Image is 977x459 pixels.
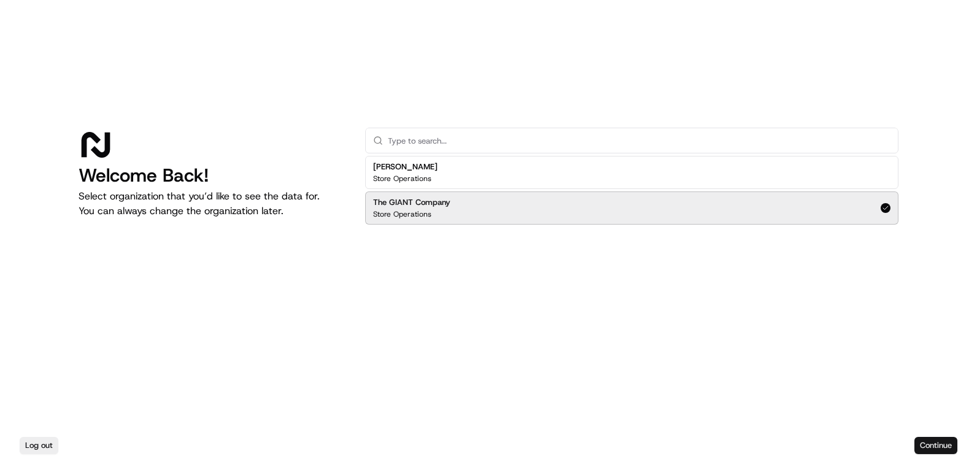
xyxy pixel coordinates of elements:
input: Type to search... [388,128,890,153]
p: Store Operations [373,209,431,219]
button: Continue [914,437,957,454]
button: Log out [20,437,58,454]
div: Suggestions [365,153,898,227]
h2: The GIANT Company [373,197,450,208]
h1: Welcome Back! [79,164,346,187]
h2: [PERSON_NAME] [373,161,438,172]
p: Select organization that you’d like to see the data for. You can always change the organization l... [79,189,346,218]
p: Store Operations [373,174,431,183]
